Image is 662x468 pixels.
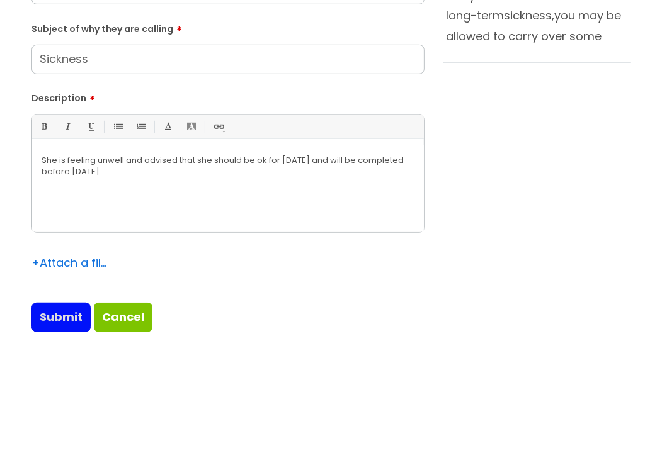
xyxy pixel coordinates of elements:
a: Cancel [94,303,152,331]
a: 1. Ordered List (Ctrl-Shift-8) [133,119,149,135]
a: Font Color [160,119,176,135]
a: Underline(Ctrl-U) [83,119,98,135]
span: sickness, [504,8,554,23]
a: Bold (Ctrl-B) [36,119,52,135]
a: Link [210,119,226,135]
label: Subject of why they are calling [31,19,425,35]
div: Attach a file [31,253,107,273]
label: Description [31,89,425,104]
input: Submit [31,303,91,331]
a: Back Color [183,119,199,135]
a: Italic (Ctrl-I) [59,119,75,135]
a: • Unordered List (Ctrl-Shift-7) [110,119,125,135]
p: She is feeling unwell and advised that she should be ok for [DATE] and will be completed before [... [42,155,414,177]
